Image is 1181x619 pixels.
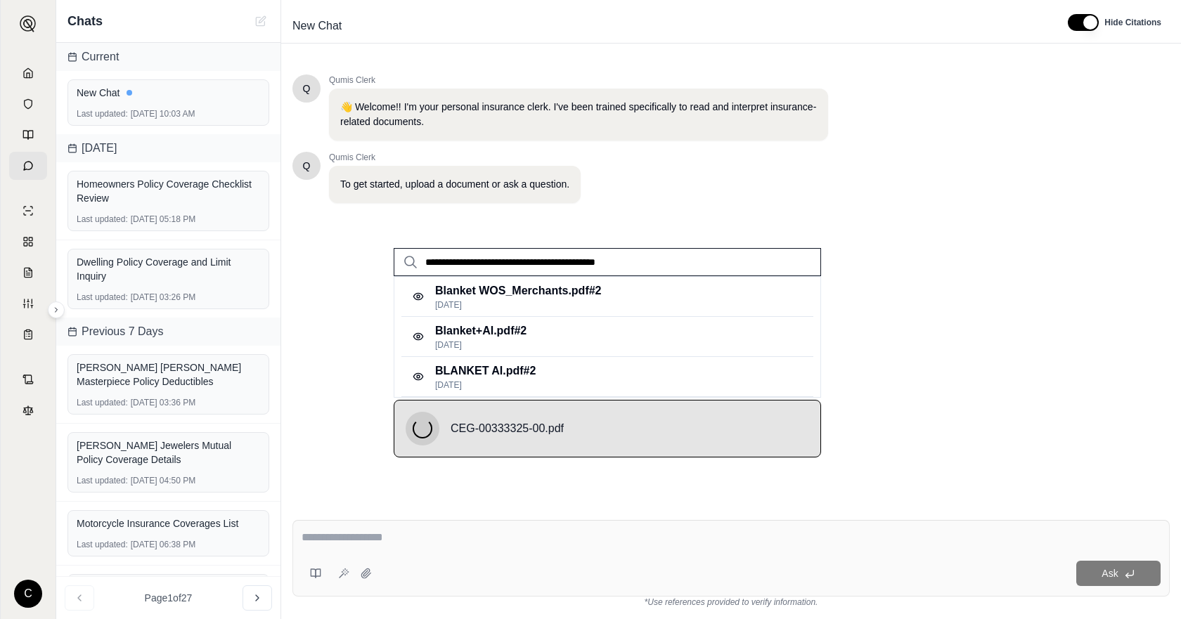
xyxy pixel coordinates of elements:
p: [DATE] [435,339,527,351]
span: Ask [1102,568,1118,579]
div: [PERSON_NAME] Jewelers Mutual Policy Coverage Details [77,438,260,467]
a: Contract Analysis [9,365,47,393]
p: BLANKET AI.pdf #2 [435,363,536,379]
a: Coverage Table [9,320,47,348]
img: Expand sidebar [20,15,37,32]
span: Hello [303,159,311,173]
div: [DATE] [56,134,280,162]
div: Previous 7 Days [56,318,280,346]
span: Last updated: [77,475,128,486]
button: New Chat [252,13,269,30]
div: [DATE] 05:18 PM [77,214,260,225]
a: Claim Coverage [9,259,47,287]
div: Homeowners Policy Coverage Checklist Review [77,177,260,205]
p: [DATE] [435,379,536,391]
a: Single Policy [9,197,47,225]
div: [DATE] 04:50 PM [77,475,260,486]
div: Edit Title [287,15,1051,37]
p: Blanket WOS_Merchants.pdf #2 [435,282,602,299]
span: Last updated: [77,108,128,119]
div: Current [56,43,280,71]
div: [DATE] 03:36 PM [77,397,260,408]
span: Qumis Clerk [329,74,828,86]
a: Custom Report [9,289,47,318]
p: To get started, upload a document or ask a question. [340,177,569,192]
a: Home [9,59,47,87]
div: C [14,580,42,608]
span: Last updated: [77,292,128,303]
button: Expand sidebar [14,10,42,38]
span: New Chat [287,15,347,37]
span: Last updated: [77,539,128,550]
div: [DATE] 10:03 AM [77,108,260,119]
span: Chats [67,11,103,31]
button: Ask [1076,561,1161,586]
span: Page 1 of 27 [145,591,193,605]
span: Qumis Clerk [329,152,581,163]
a: Prompt Library [9,121,47,149]
div: Motorcycle Insurance Coverages List [77,516,260,530]
a: Legal Search Engine [9,396,47,424]
a: Chat [9,152,47,180]
div: New Chat [77,86,260,100]
a: Documents Vault [9,90,47,118]
div: *Use references provided to verify information. [292,597,1170,608]
span: CEG-00333325-00.pdf [451,420,564,437]
button: Expand sidebar [48,301,65,318]
div: [DATE] 03:26 PM [77,292,260,303]
span: Hide Citations [1104,17,1161,28]
div: [DATE] 06:38 PM [77,539,260,550]
div: Dwelling Policy Coverage and Limit Inquiry [77,255,260,283]
span: Last updated: [77,397,128,408]
p: 👋 Welcome!! I'm your personal insurance clerk. I've been trained specifically to read and interpr... [340,100,817,129]
div: [PERSON_NAME] [PERSON_NAME] Masterpiece Policy Deductibles [77,360,260,389]
a: Policy Comparisons [9,228,47,256]
p: Blanket+AI.pdf #2 [435,322,527,339]
span: Hello [303,82,311,96]
p: [DATE] [435,299,602,311]
span: Last updated: [77,214,128,225]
